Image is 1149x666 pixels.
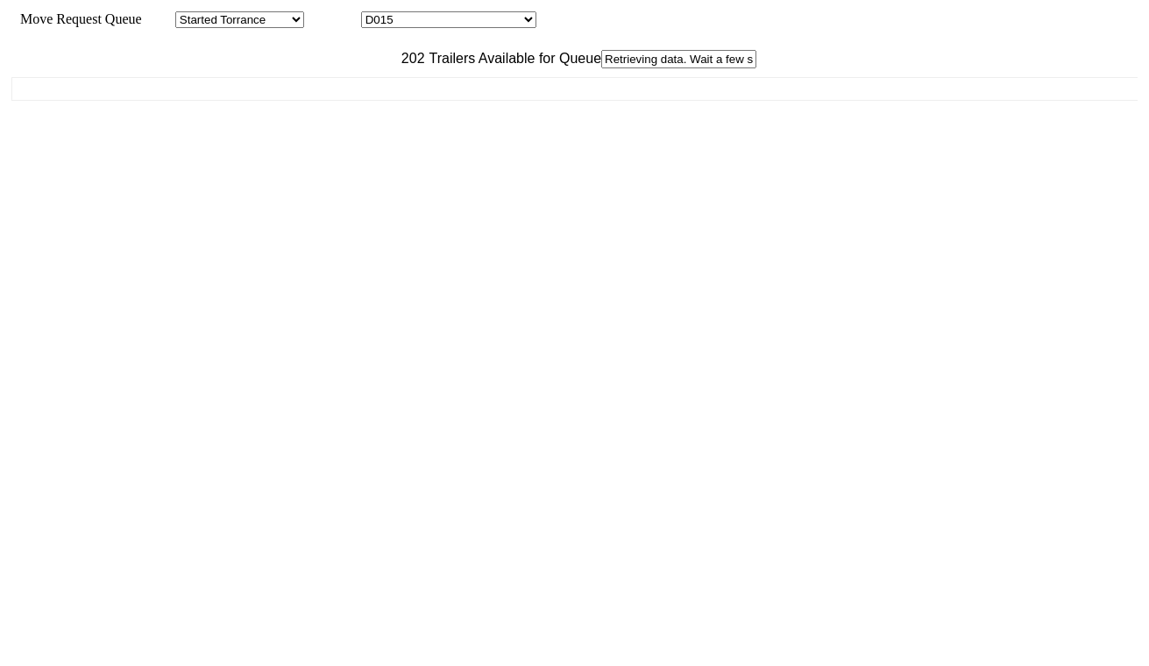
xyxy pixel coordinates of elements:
[425,51,602,66] span: Trailers Available for Queue
[393,51,425,66] span: 202
[11,11,142,26] span: Move Request Queue
[145,11,172,26] span: Area
[308,11,358,26] span: Location
[601,50,756,68] input: Filter Available Trailers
